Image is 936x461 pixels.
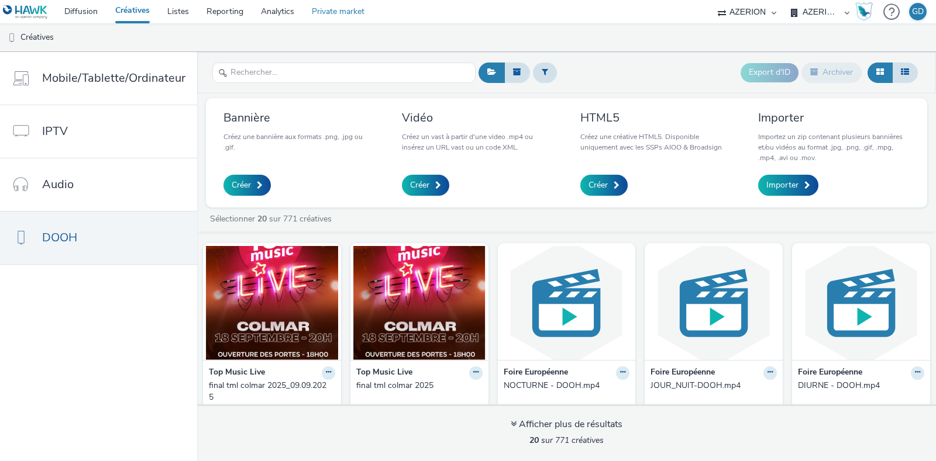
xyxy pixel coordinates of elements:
a: final tml colmar 2025 [356,380,483,391]
span: Audio [42,176,74,193]
strong: Foire Européenne [504,366,568,380]
button: Export d'ID [741,63,799,82]
span: IPTV [42,123,68,140]
button: Archiver [801,63,862,82]
p: Créez une créative HTML5. Disponible uniquement avec les SSPs AIOO & Broadsign [580,131,732,152]
a: Créer [580,175,628,196]
p: Importez un zip contenant plusieurs bannières et/ou vidéos au format .jpg, .png, .gif, .mpg, .mp4... [758,131,910,163]
a: Créer [402,175,449,196]
p: Créez une bannière aux formats .png, .jpg ou .gif. [223,131,375,152]
div: DIURNE - DOOH.mp4 [798,380,920,391]
strong: Foire Européenne [798,366,862,380]
p: Créez un vast à partir d'une video .mp4 ou insérez un URL vast ou un code XML. [402,131,553,152]
span: sur 771 créatives [529,435,604,446]
span: Importer [766,179,799,191]
h3: Importer [758,110,910,126]
a: JOUR_NUIT-DOOH.mp4 [651,380,777,391]
div: JOUR_NUIT-DOOH.mp4 [651,380,772,391]
h3: HTML5 [580,110,732,126]
a: Importer [758,175,818,196]
strong: Foire Européenne [651,366,715,380]
img: Hawk Academy [855,2,873,21]
div: final tml colmar 2025_09.09.2025 [209,380,331,404]
div: Afficher plus de résultats [511,418,622,431]
a: DIURNE - DOOH.mp4 [798,380,924,391]
img: NOCTURNE - DOOH.mp4 visual [501,246,633,360]
a: final tml colmar 2025_09.09.2025 [209,380,335,404]
strong: Top Music Live [356,366,412,380]
div: final tml colmar 2025 [356,380,478,391]
img: final tml colmar 2025 visual [353,246,486,360]
div: NOCTURNE - DOOH.mp4 [504,380,625,391]
span: DOOH [42,229,77,246]
h3: Vidéo [402,110,553,126]
strong: Top Music Live [209,366,265,380]
img: JOUR_NUIT-DOOH.mp4 visual [648,246,780,360]
a: Hawk Academy [855,2,877,21]
img: dooh [6,32,18,44]
span: Créer [589,179,608,191]
img: undefined Logo [3,5,48,19]
h3: Bannière [223,110,375,126]
input: Rechercher... [212,63,476,83]
button: Grille [868,63,893,82]
strong: 20 [529,435,539,446]
div: GD [912,3,924,20]
img: DIURNE - DOOH.mp4 visual [795,246,927,360]
a: Créer [223,175,271,196]
span: Créer [410,179,429,191]
button: Liste [892,63,918,82]
img: final tml colmar 2025_09.09.2025 visual [206,246,338,360]
a: NOCTURNE - DOOH.mp4 [504,380,630,391]
a: Sélectionner sur 771 créatives [209,213,336,224]
span: Créer [232,179,251,191]
span: Mobile/Tablette/Ordinateur [42,70,185,86]
strong: 20 [257,213,267,224]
